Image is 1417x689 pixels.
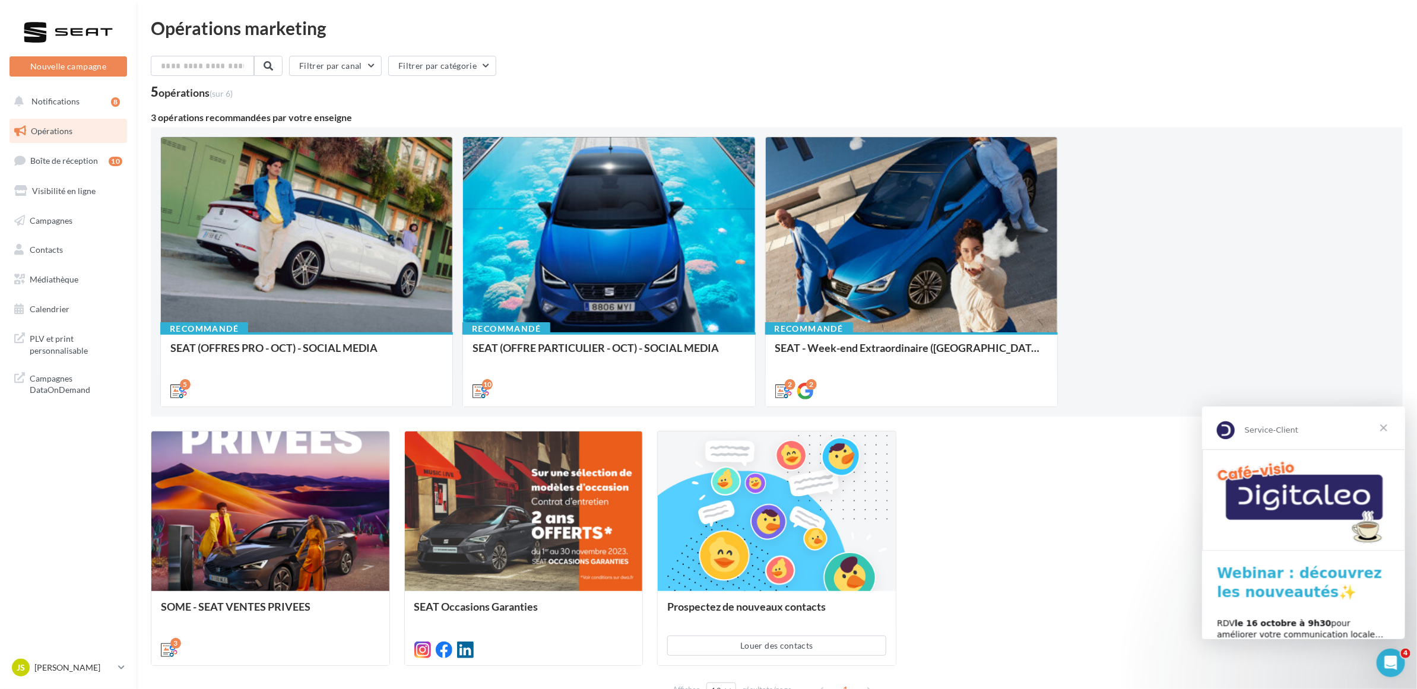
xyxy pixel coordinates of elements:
[7,366,129,401] a: Campagnes DataOnDemand
[158,87,233,98] div: opérations
[1401,649,1410,658] span: 4
[806,379,817,390] div: 2
[30,215,72,225] span: Campagnes
[30,245,63,255] span: Contacts
[9,656,127,679] a: Js [PERSON_NAME]
[31,96,80,106] span: Notifications
[289,56,382,76] button: Filtrer par canal
[30,155,98,166] span: Boîte de réception
[170,342,443,366] div: SEAT (OFFRES PRO - OCT) - SOCIAL MEDIA
[7,148,129,173] a: Boîte de réception10
[30,304,69,314] span: Calendrier
[775,342,1048,366] div: SEAT - Week-end Extraordinaire ([GEOGRAPHIC_DATA]) - OCTOBRE
[462,322,550,335] div: Recommandé
[210,88,233,99] span: (sur 6)
[31,126,72,136] span: Opérations
[30,331,122,356] span: PLV et print personnalisable
[765,322,853,335] div: Recommandé
[7,89,125,114] button: Notifications 8
[180,379,191,390] div: 5
[7,237,129,262] a: Contacts
[785,379,795,390] div: 2
[9,56,127,77] button: Nouvelle campagne
[151,19,1403,37] div: Opérations marketing
[414,601,633,624] div: SEAT Occasions Garanties
[109,157,122,166] div: 10
[33,212,129,221] b: le 16 octobre à 9h30
[151,85,233,99] div: 5
[151,113,1403,122] div: 3 opérations recommandées par votre enseigne
[32,186,96,196] span: Visibilité en ligne
[15,211,188,246] div: RDV pour améliorer votre communication locale… et attirer plus de clients !
[30,370,122,396] span: Campagnes DataOnDemand
[7,267,129,292] a: Médiathèque
[170,638,181,649] div: 3
[7,119,129,144] a: Opérations
[30,274,78,284] span: Médiathèque
[667,636,886,656] button: Louer des contacts
[34,662,113,674] p: [PERSON_NAME]
[667,601,886,624] div: Prospectez de nouveaux contacts
[7,208,129,233] a: Campagnes
[111,97,120,107] div: 8
[1377,649,1405,677] iframe: Intercom live chat
[388,56,496,76] button: Filtrer par catégorie
[160,322,248,335] div: Recommandé
[473,342,745,366] div: SEAT (OFFRE PARTICULIER - OCT) - SOCIAL MEDIA
[17,662,25,674] span: Js
[1202,407,1405,639] iframe: Intercom live chat message
[482,379,493,390] div: 10
[7,179,129,204] a: Visibilité en ligne
[7,326,129,361] a: PLV et print personnalisable
[161,601,380,624] div: SOME - SEAT VENTES PRIVEES
[7,297,129,322] a: Calendrier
